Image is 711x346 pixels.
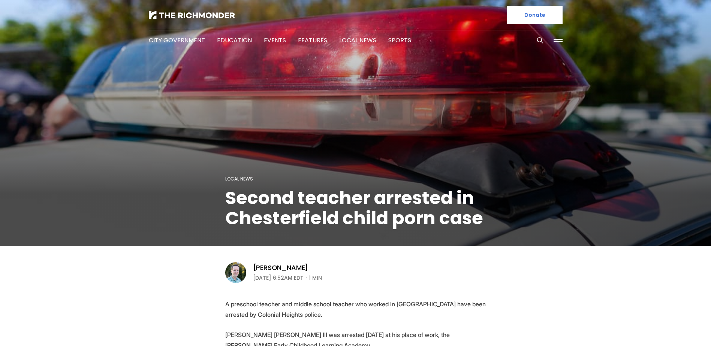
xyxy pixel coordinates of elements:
p: A preschool teacher and middle school teacher who worked in [GEOGRAPHIC_DATA] have been arrested ... [225,299,486,320]
a: Education [217,36,252,45]
span: 1 min [309,273,322,282]
button: Search this site [534,35,546,46]
a: City Government [149,36,205,45]
a: Features [298,36,327,45]
iframe: portal-trigger [648,309,711,346]
img: The Richmonder [149,11,235,19]
time: [DATE] 6:52AM EDT [253,273,304,282]
a: Sports [388,36,411,45]
a: [PERSON_NAME] [253,263,308,272]
img: Michael Phillips [225,262,246,283]
a: Events [264,36,286,45]
h1: Second teacher arrested in Chesterfield child porn case [225,188,486,228]
a: Local News [339,36,376,45]
a: Donate [507,6,563,24]
a: Local News [225,176,253,182]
